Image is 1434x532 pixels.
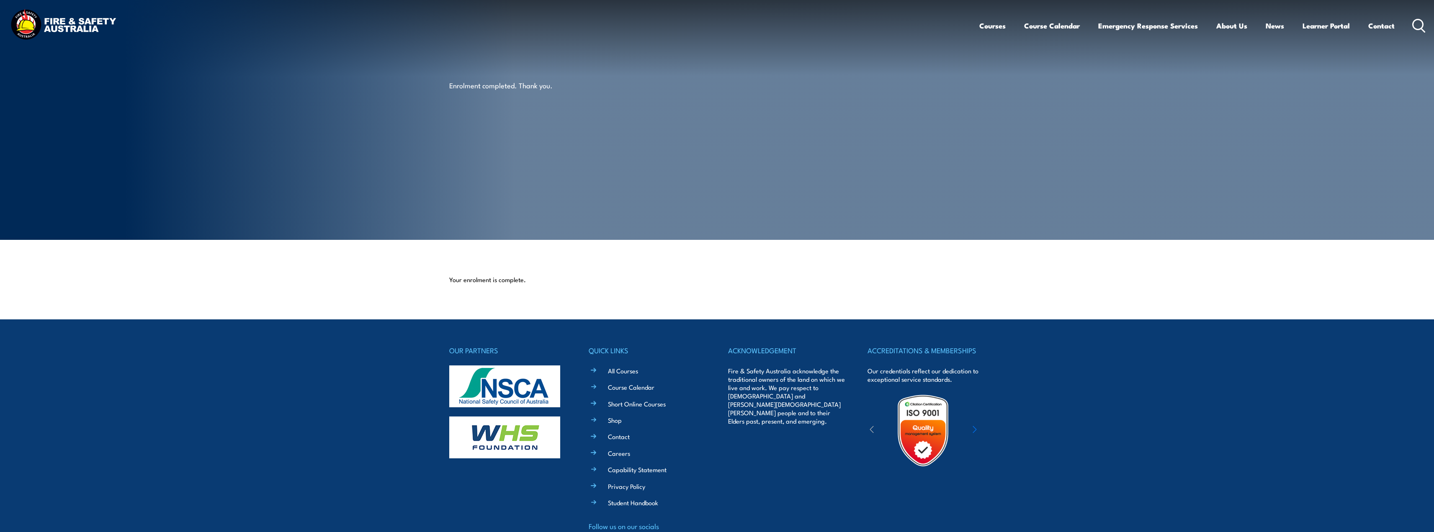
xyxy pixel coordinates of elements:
[1098,15,1198,37] a: Emergency Response Services
[1368,15,1395,37] a: Contact
[979,15,1006,37] a: Courses
[1024,15,1080,37] a: Course Calendar
[449,416,560,458] img: whs-logo-footer
[608,498,658,507] a: Student Handbook
[608,482,645,491] a: Privacy Policy
[608,383,654,391] a: Course Calendar
[608,449,630,457] a: Careers
[449,80,602,90] p: Enrolment completed. Thank you.
[449,275,985,284] p: Your enrolment is complete.
[886,394,960,467] img: Untitled design (19)
[608,432,630,441] a: Contact
[608,465,667,474] a: Capability Statement
[608,416,622,424] a: Shop
[1266,15,1284,37] a: News
[868,367,985,383] p: Our credentials reflect our dedication to exceptional service standards.
[589,344,706,356] h4: QUICK LINKS
[960,416,1033,445] img: ewpa-logo
[868,344,985,356] h4: ACCREDITATIONS & MEMBERSHIPS
[728,367,845,425] p: Fire & Safety Australia acknowledge the traditional owners of the land on which we live and work....
[449,365,560,407] img: nsca-logo-footer
[608,399,666,408] a: Short Online Courses
[608,366,638,375] a: All Courses
[589,520,706,532] h4: Follow us on our socials
[1216,15,1247,37] a: About Us
[728,344,845,356] h4: ACKNOWLEDGEMENT
[449,344,566,356] h4: OUR PARTNERS
[1303,15,1350,37] a: Learner Portal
